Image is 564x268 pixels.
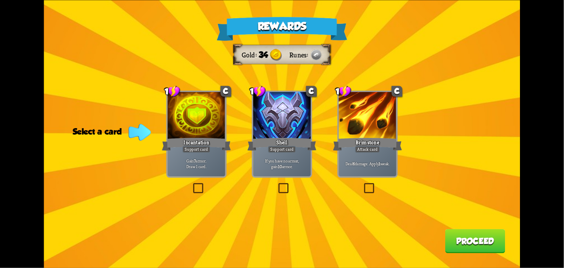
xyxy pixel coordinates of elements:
div: Gold [242,50,259,59]
div: 1 [164,85,181,97]
div: 1 [250,85,266,97]
div: Shell [247,136,316,152]
b: 7 [194,158,196,164]
p: Gain armor. Draw 1 card. [169,158,224,169]
img: Indicator_Arrow.png [128,124,151,140]
div: C [306,86,317,97]
b: 10 [278,164,282,169]
img: Metal.png [310,49,322,61]
span: 34 [259,50,268,59]
button: Proceed [445,229,505,253]
div: C [391,86,402,97]
p: If you have no armor, gain armor. [255,158,309,169]
div: C [221,86,231,97]
div: Select a card [73,127,148,136]
div: Incantation [162,136,231,152]
b: 1 [379,161,381,167]
div: Support card [182,146,210,153]
div: Runes [289,50,310,59]
div: Attack card [355,146,380,153]
div: Rewards [217,17,347,40]
div: Support card [268,146,296,153]
b: 6 [353,161,355,167]
img: Gold.png [270,49,282,61]
div: 1 [335,85,351,97]
div: Brimstone [333,136,402,152]
p: Deal damage. Apply weak. [340,161,395,167]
